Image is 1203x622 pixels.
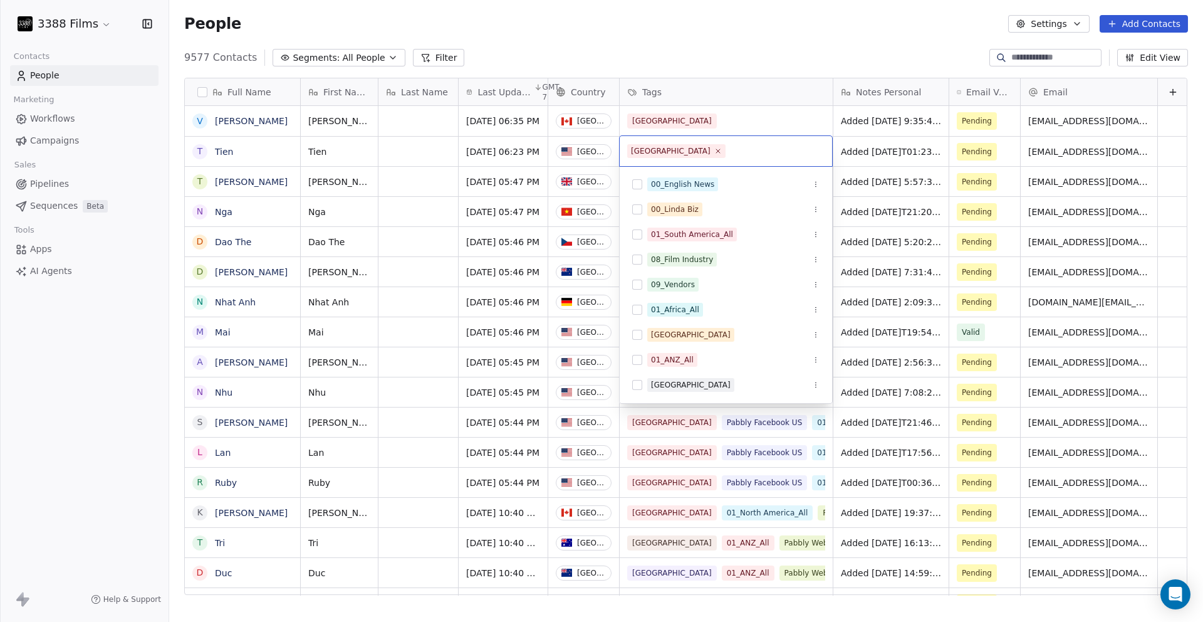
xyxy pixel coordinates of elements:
div: 01_Africa_All [651,304,699,315]
div: 00_English News [651,179,714,190]
div: [GEOGRAPHIC_DATA] [631,145,711,157]
div: 01_South America_All [651,229,733,240]
div: 09_Vendors [651,279,695,290]
div: 00_Linda Biz [651,204,699,215]
div: 08_Film Industry [651,254,713,265]
div: [GEOGRAPHIC_DATA] [651,329,731,340]
div: 01_ANZ_All [651,354,694,366]
div: [GEOGRAPHIC_DATA] [651,379,731,391]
